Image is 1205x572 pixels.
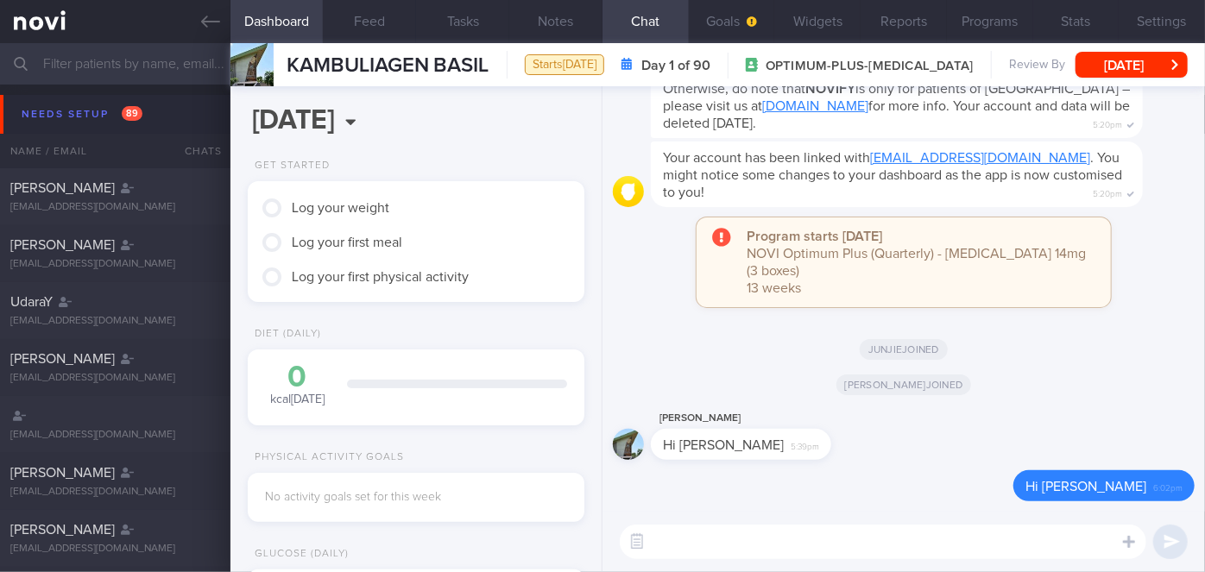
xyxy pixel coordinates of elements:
div: kcal [DATE] [265,362,330,408]
span: [PERSON_NAME] [10,352,115,366]
span: [PERSON_NAME] joined [836,374,972,395]
strong: NOVIFY [805,82,855,96]
span: Hi [PERSON_NAME] [663,438,784,452]
div: [EMAIL_ADDRESS][DOMAIN_NAME] [10,258,220,271]
div: [EMAIL_ADDRESS][DOMAIN_NAME] [10,543,220,556]
div: Diet (Daily) [248,328,321,341]
span: OPTIMUM-PLUS-[MEDICAL_DATA] [766,58,973,75]
div: Physical Activity Goals [248,451,404,464]
div: Glucose (Daily) [248,548,349,561]
span: 13 weeks [747,281,801,295]
div: [EMAIL_ADDRESS][DOMAIN_NAME] [10,429,220,442]
span: Review By [1009,58,1065,73]
div: 0 [265,362,330,393]
span: Hi [PERSON_NAME] [1025,480,1146,493]
span: Otherwise, do note that is only for patients of [GEOGRAPHIC_DATA] – please visit us at for more i... [663,82,1130,130]
span: KAMBULIAGEN BASIL [287,55,489,76]
div: [PERSON_NAME] [651,408,883,429]
span: 5:20pm [1093,115,1122,131]
span: 6:02pm [1153,478,1183,494]
div: Needs setup [17,103,147,126]
span: NOVI Optimum Plus (Quarterly) - [MEDICAL_DATA] 14mg (3 boxes) [747,247,1086,278]
div: [EMAIL_ADDRESS][DOMAIN_NAME] [10,372,220,385]
span: Your account has been linked with . You might notice some changes to your dashboard as the app is... [663,151,1122,199]
div: Starts [DATE] [525,54,604,76]
strong: Program starts [DATE] [747,229,882,243]
div: [EMAIL_ADDRESS][DOMAIN_NAME] [10,315,220,328]
span: [PERSON_NAME] [10,238,115,252]
div: No activity goals set for this week [265,490,567,506]
span: Junjie joined [860,339,948,360]
div: Chats [161,134,230,168]
span: [PERSON_NAME] [10,523,115,537]
span: [PERSON_NAME] [10,181,115,195]
button: [DATE] [1076,52,1188,78]
strong: Day 1 of 90 [641,57,710,74]
span: 5:20pm [1093,184,1122,200]
div: Get Started [248,160,330,173]
span: 89 [122,106,142,121]
span: 5:39pm [791,437,819,453]
a: [EMAIL_ADDRESS][DOMAIN_NAME] [870,151,1090,165]
span: UdaraY [10,295,53,309]
a: [DOMAIN_NAME] [762,99,868,113]
div: [EMAIL_ADDRESS][DOMAIN_NAME] [10,486,220,499]
div: [EMAIL_ADDRESS][DOMAIN_NAME] [10,201,220,214]
span: [PERSON_NAME] [10,466,115,480]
